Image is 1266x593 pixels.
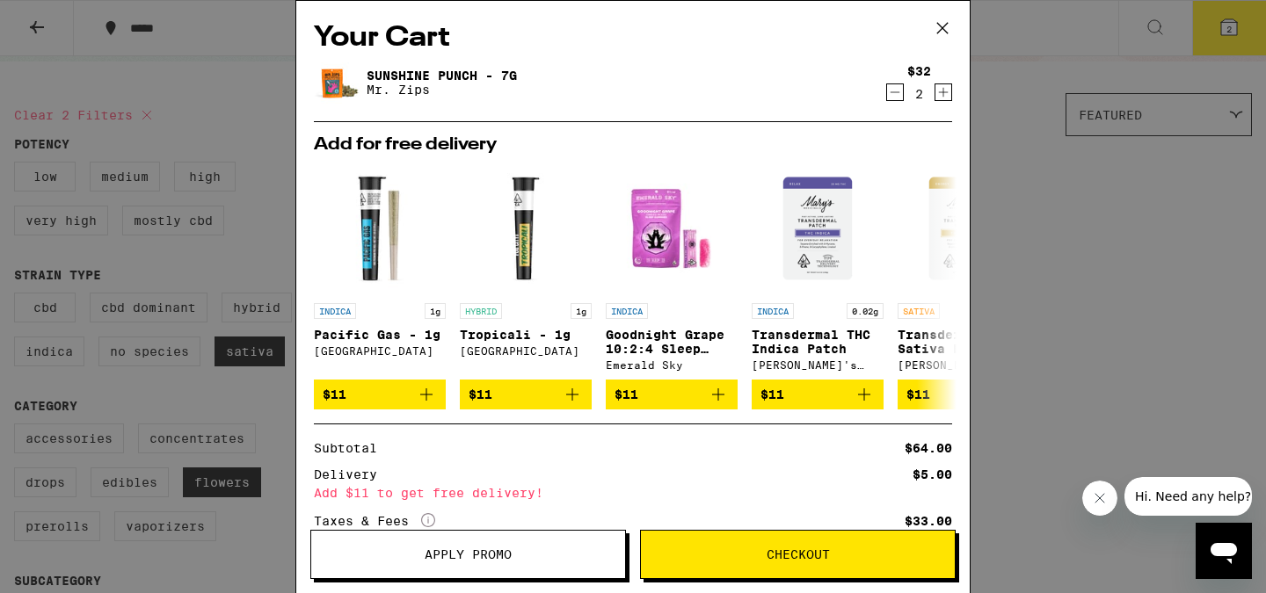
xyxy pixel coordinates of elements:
img: Mary's Medicinals - Transdermal THC Sativa Patch [898,163,1030,294]
iframe: Button to launch messaging window [1196,523,1252,579]
div: Taxes & Fees [314,513,435,529]
span: $11 [615,387,638,401]
div: $5.00 [913,468,952,481]
span: Checkout [767,548,830,560]
a: Open page for Goodnight Grape 10:2:4 Sleep Gummies from Emerald Sky [606,163,738,380]
div: Emerald Sky [606,359,738,371]
div: [GEOGRAPHIC_DATA] [314,345,446,357]
img: Emerald Sky - Goodnight Grape 10:2:4 Sleep Gummies [606,163,738,294]
p: INDICA [606,303,648,319]
iframe: Message from company [1124,477,1252,516]
p: SATIVA [898,303,940,319]
p: Transdermal THC Indica Patch [752,328,884,356]
div: 2 [907,87,931,101]
p: INDICA [314,303,356,319]
div: Add $11 to get free delivery! [314,487,952,499]
p: Goodnight Grape 10:2:4 Sleep Gummies [606,328,738,356]
span: Apply Promo [425,548,512,560]
span: $11 [469,387,492,401]
div: Delivery [314,468,389,481]
img: Sunshine Punch - 7g [314,62,363,104]
p: 1g [425,303,446,319]
button: Add to bag [606,380,738,409]
button: Add to bag [314,380,446,409]
p: INDICA [752,303,794,319]
p: Pacific Gas - 1g [314,328,446,342]
h2: Add for free delivery [314,136,952,154]
a: Open page for Transdermal THC Indica Patch from Mary's Medicinals [752,163,884,380]
span: $11 [760,387,784,401]
p: Transdermal THC Sativa Patch [898,328,1030,356]
button: Decrement [886,83,904,101]
span: $11 [906,387,930,401]
div: $33.00 [905,515,952,527]
p: HYBRID [460,303,502,319]
button: Increment [935,83,952,101]
div: Subtotal [314,442,389,454]
span: $11 [323,387,346,401]
div: [PERSON_NAME]'s Medicinals [898,359,1030,371]
iframe: Close message [1082,481,1117,516]
p: 1g [571,303,592,319]
img: Mary's Medicinals - Transdermal THC Indica Patch [752,163,884,294]
p: Tropicali - 1g [460,328,592,342]
div: [GEOGRAPHIC_DATA] [460,345,592,357]
a: Open page for Tropicali - 1g from Fog City Farms [460,163,592,380]
div: $64.00 [905,442,952,454]
img: Fog City Farms - Pacific Gas - 1g [314,163,446,294]
img: Fog City Farms - Tropicali - 1g [460,163,592,294]
button: Apply Promo [310,530,626,579]
div: $32 [907,64,931,78]
a: Open page for Pacific Gas - 1g from Fog City Farms [314,163,446,380]
div: [PERSON_NAME]'s Medicinals [752,359,884,371]
button: Add to bag [752,380,884,409]
a: Sunshine Punch - 7g [367,69,517,83]
h2: Your Cart [314,18,952,58]
button: Checkout [640,530,956,579]
p: Mr. Zips [367,83,517,97]
button: Add to bag [460,380,592,409]
a: Open page for Transdermal THC Sativa Patch from Mary's Medicinals [898,163,1030,380]
p: 0.02g [847,303,884,319]
button: Add to bag [898,380,1030,409]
